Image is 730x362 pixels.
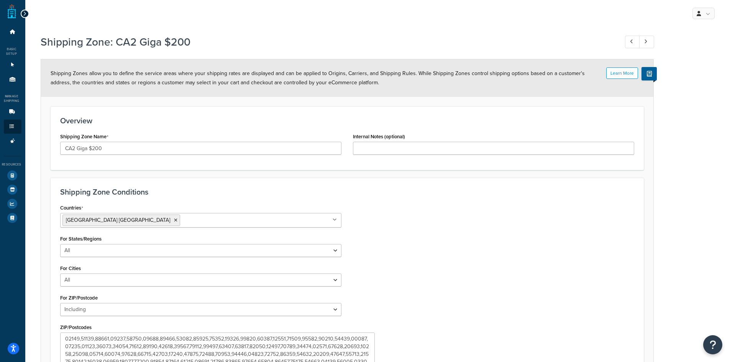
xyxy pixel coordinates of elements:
label: For Cities [60,265,81,271]
li: Origins [4,72,21,87]
label: Shipping Zone Name [60,134,108,140]
button: Open Resource Center [703,335,722,354]
label: For States/Regions [60,236,102,242]
li: Help Docs [4,211,21,225]
label: For ZIP/Postcode [60,295,98,301]
li: Advanced Features [4,134,21,148]
h3: Overview [60,116,634,125]
li: Shipping Rules [4,120,21,134]
span: [GEOGRAPHIC_DATA] [GEOGRAPHIC_DATA] [66,216,170,224]
label: Countries [60,205,83,211]
a: Previous Record [625,36,640,48]
li: Test Your Rates [4,169,21,182]
li: Marketplace [4,183,21,197]
h3: Shipping Zone Conditions [60,188,634,196]
li: Websites [4,58,21,72]
li: Carriers [4,105,21,119]
label: ZIP/Postcodes [60,324,92,330]
a: Next Record [639,36,654,48]
span: Shipping Zones allow you to define the service areas where your shipping rates are displayed and ... [51,69,585,87]
li: Analytics [4,197,21,211]
label: Internal Notes (optional) [353,134,405,139]
h1: Shipping Zone: CA2 Giga $200 [41,34,611,49]
button: Show Help Docs [641,67,657,80]
button: Learn More [606,67,638,79]
li: Dashboard [4,25,21,39]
